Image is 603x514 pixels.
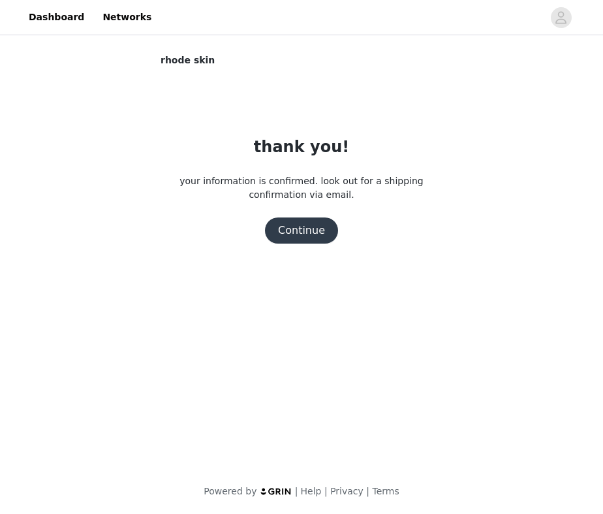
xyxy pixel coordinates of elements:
a: Networks [95,3,159,32]
a: Terms [372,486,399,496]
a: Help [301,486,322,496]
span: rhode skin [161,54,215,67]
span: | [295,486,298,496]
a: Dashboard [21,3,92,32]
span: | [324,486,328,496]
img: logo [260,487,292,496]
h1: thank you! [254,135,349,159]
p: your information is confirmed. look out for a shipping confirmation via email. [161,174,442,202]
button: Continue [265,217,338,244]
div: avatar [555,7,567,28]
span: | [366,486,369,496]
a: Privacy [330,486,363,496]
span: Powered by [204,486,256,496]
